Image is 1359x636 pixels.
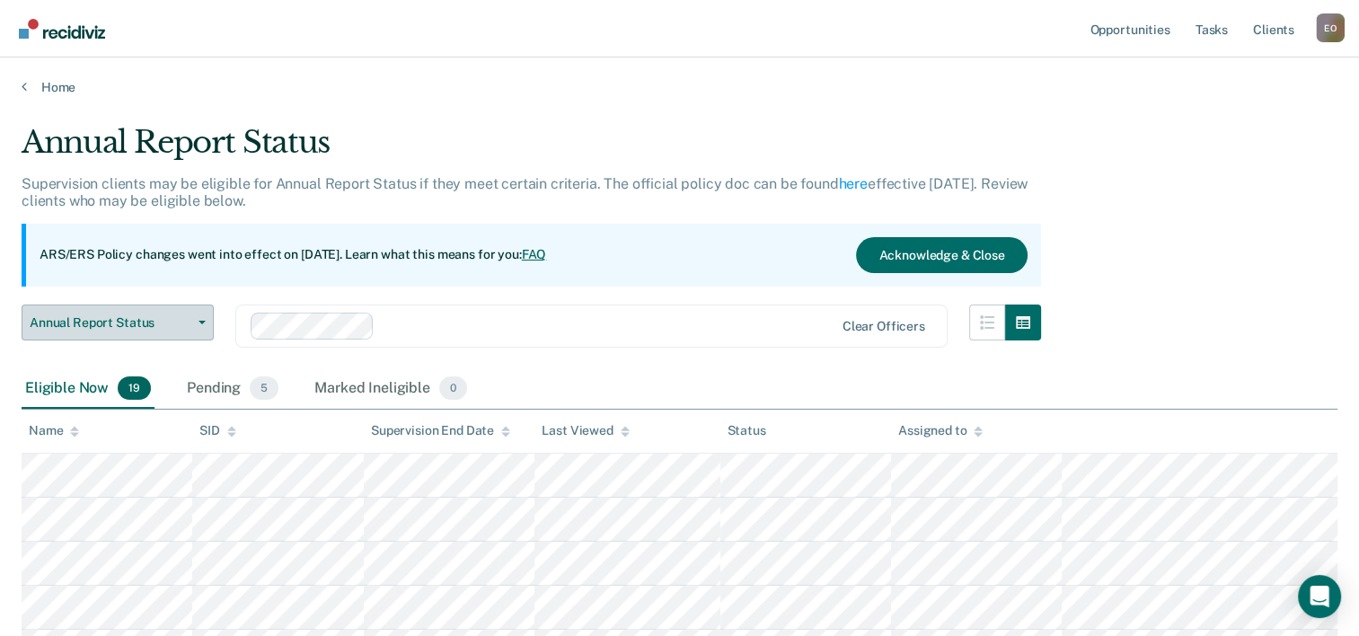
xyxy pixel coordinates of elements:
p: ARS/ERS Policy changes went into effect on [DATE]. Learn what this means for you: [40,246,546,264]
span: 5 [250,376,278,400]
div: E O [1316,13,1345,42]
div: Name [29,423,79,438]
img: Recidiviz [19,19,105,39]
div: Open Intercom Messenger [1298,575,1341,618]
div: Supervision End Date [371,423,510,438]
a: FAQ [522,247,547,261]
div: Status [728,423,766,438]
div: Assigned to [898,423,983,438]
a: Home [22,79,1337,95]
button: Profile dropdown button [1316,13,1345,42]
div: Marked Ineligible0 [311,369,471,409]
div: Clear officers [843,319,925,334]
p: Supervision clients may be eligible for Annual Report Status if they meet certain criteria. The o... [22,175,1028,209]
button: Acknowledge & Close [856,237,1027,273]
div: SID [199,423,236,438]
span: 0 [439,376,467,400]
div: Last Viewed [542,423,629,438]
button: Annual Report Status [22,305,214,340]
a: here [839,175,868,192]
div: Pending5 [183,369,282,409]
span: Annual Report Status [30,315,191,331]
div: Eligible Now19 [22,369,154,409]
div: Annual Report Status [22,124,1041,175]
span: 19 [118,376,151,400]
